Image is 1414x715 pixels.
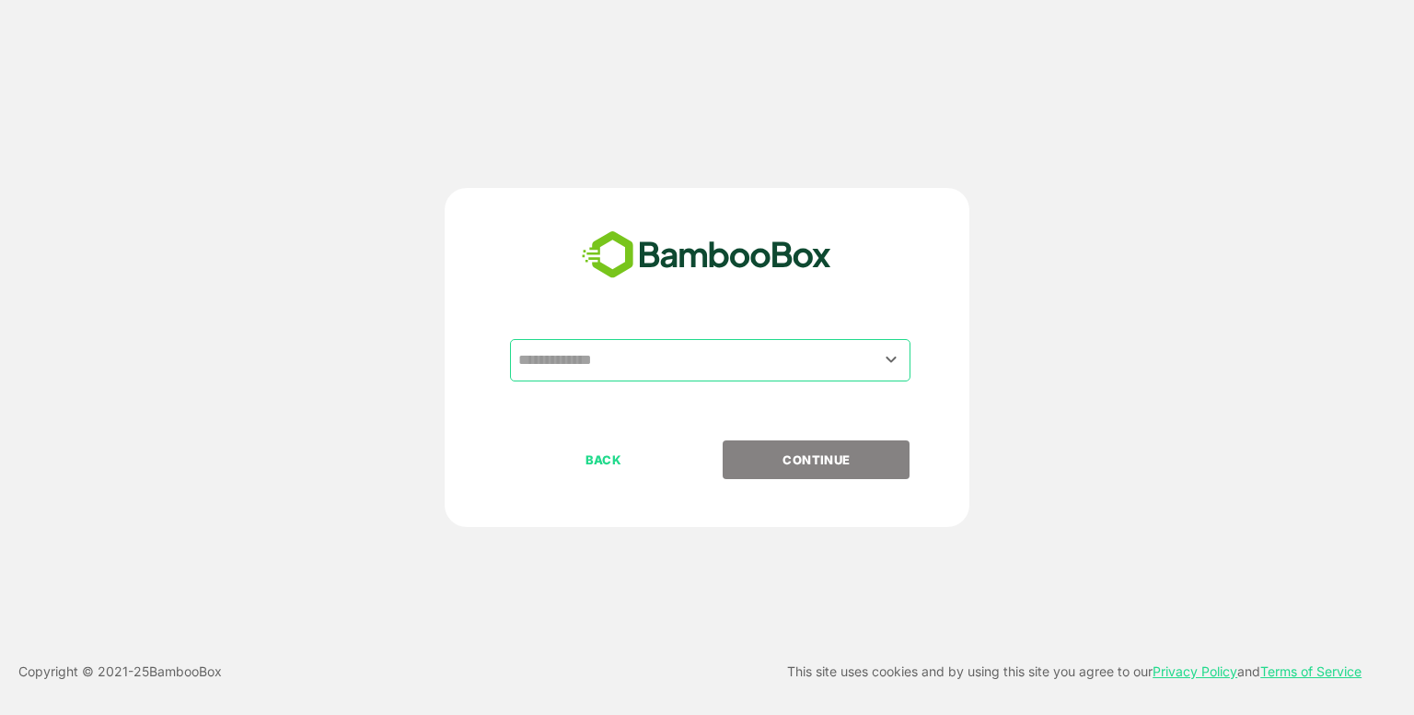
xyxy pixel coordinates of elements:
[879,347,904,372] button: Open
[723,440,910,479] button: CONTINUE
[724,450,909,470] p: CONTINUE
[1260,663,1362,679] a: Terms of Service
[1153,663,1237,679] a: Privacy Policy
[18,661,222,683] p: Copyright © 2021- 25 BambooBox
[572,225,841,286] img: bamboobox
[510,440,697,479] button: BACK
[512,450,696,470] p: BACK
[787,661,1362,683] p: This site uses cookies and by using this site you agree to our and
